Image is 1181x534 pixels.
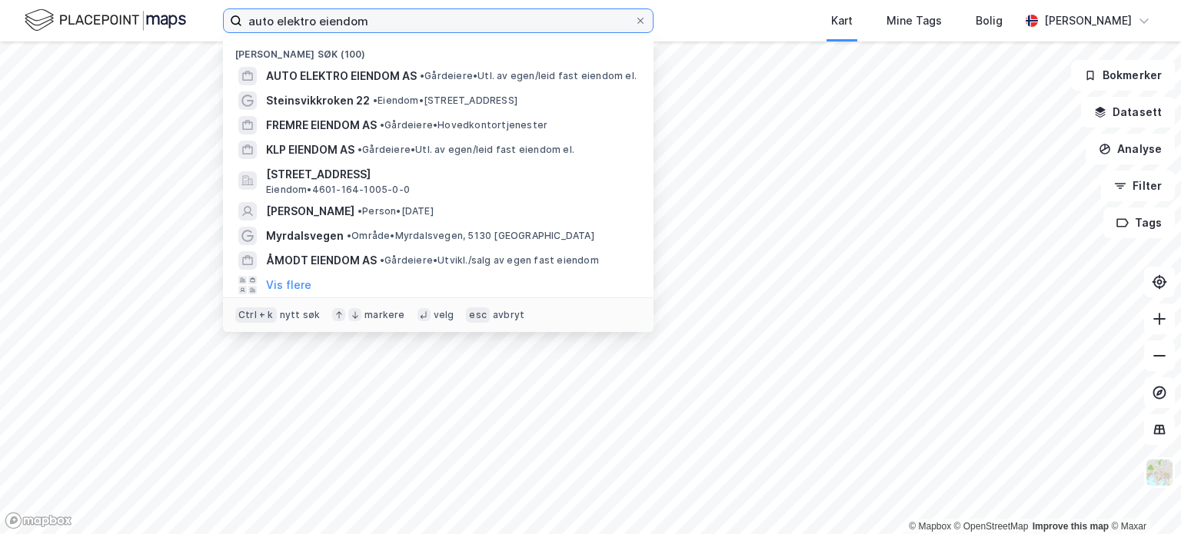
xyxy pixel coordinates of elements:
span: Eiendom • 4601-164-1005-0-0 [266,184,410,196]
span: • [358,205,362,217]
a: Mapbox [909,521,951,532]
span: Myrdalsvegen [266,227,344,245]
button: Datasett [1081,97,1175,128]
div: Kontrollprogram for chat [1104,460,1181,534]
div: Mine Tags [887,12,942,30]
span: • [373,95,378,106]
button: Analyse [1086,134,1175,164]
span: KLP EIENDOM AS [266,141,354,159]
div: esc [466,307,490,323]
img: Z [1145,458,1174,487]
span: AUTO ELEKTRO EIENDOM AS [266,67,417,85]
img: logo.f888ab2527a4732fd821a326f86c7f29.svg [25,7,186,34]
div: velg [434,309,454,321]
div: markere [364,309,404,321]
div: nytt søk [280,309,321,321]
span: • [380,119,384,131]
input: Søk på adresse, matrikkel, gårdeiere, leietakere eller personer [242,9,634,32]
span: [STREET_ADDRESS] [266,165,635,184]
button: Vis flere [266,276,311,294]
span: • [347,230,351,241]
span: • [380,254,384,266]
span: Gårdeiere • Utl. av egen/leid fast eiendom el. [358,144,574,156]
span: Område • Myrdalsvegen, 5130 [GEOGRAPHIC_DATA] [347,230,594,242]
a: Mapbox homepage [5,512,72,529]
span: Gårdeiere • Utvikl./salg av egen fast eiendom [380,254,599,267]
span: • [358,144,362,155]
button: Filter [1101,171,1175,201]
span: FREMRE EIENDOM AS [266,116,377,134]
button: Tags [1103,207,1175,238]
a: Improve this map [1033,521,1109,532]
div: [PERSON_NAME] [1044,12,1132,30]
span: Gårdeiere • Hovedkontortjenester [380,119,547,131]
button: Bokmerker [1071,60,1175,91]
a: OpenStreetMap [954,521,1029,532]
span: Eiendom • [STREET_ADDRESS] [373,95,517,107]
span: Gårdeiere • Utl. av egen/leid fast eiendom el. [420,70,637,82]
span: • [420,70,424,81]
span: Person • [DATE] [358,205,434,217]
div: Bolig [976,12,1003,30]
span: Steinsvikkroken 22 [266,91,370,110]
div: avbryt [493,309,524,321]
div: Ctrl + k [235,307,277,323]
span: ÅMODT EIENDOM AS [266,251,377,270]
iframe: Chat Widget [1104,460,1181,534]
span: [PERSON_NAME] [266,202,354,221]
div: [PERSON_NAME] søk (100) [223,36,654,64]
div: Kart [831,12,853,30]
